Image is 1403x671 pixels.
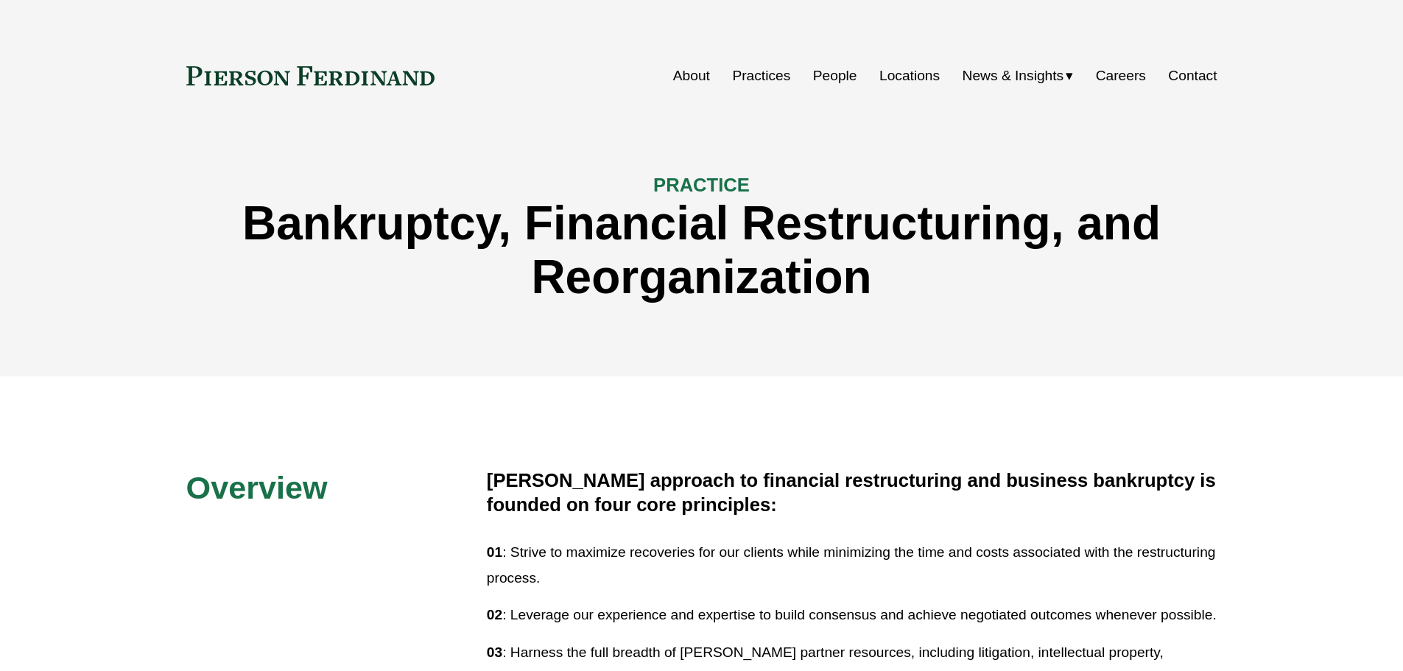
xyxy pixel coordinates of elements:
[673,62,710,90] a: About
[813,62,857,90] a: People
[879,62,940,90] a: Locations
[487,607,502,622] strong: 02
[1168,62,1217,90] a: Contact
[487,468,1217,516] h4: [PERSON_NAME] approach to financial restructuring and business bankruptcy is founded on four core...
[963,63,1064,89] span: News & Insights
[487,544,502,560] strong: 01
[487,603,1217,628] p: : Leverage our experience and expertise to build consensus and achieve negotiated outcomes whenev...
[186,470,328,505] span: Overview
[653,175,750,195] span: PRACTICE
[487,644,502,660] strong: 03
[186,197,1217,304] h1: Bankruptcy, Financial Restructuring, and Reorganization
[1096,62,1146,90] a: Careers
[487,540,1217,591] p: : Strive to maximize recoveries for our clients while minimizing the time and costs associated wi...
[963,62,1074,90] a: folder dropdown
[732,62,790,90] a: Practices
